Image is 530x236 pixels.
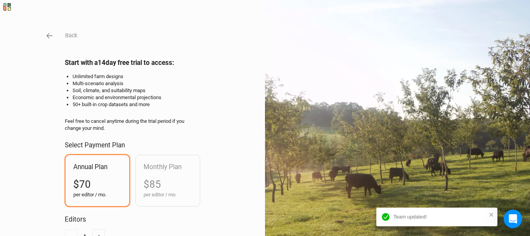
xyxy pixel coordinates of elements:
li: Economic and environmental projections [73,94,201,101]
span: $85 [144,178,161,190]
div: Feel free to cancel anytime during the trial period if you change your mind. [65,118,201,132]
button: close [489,211,494,218]
div: per editor / mo. [73,191,122,198]
h2: Annual Plan [73,163,122,171]
li: Unlimited farm designs [73,73,201,80]
h2: Monthly Plan [144,163,192,171]
li: Soil, climate, and suitability maps [73,87,201,94]
li: Multi-scenario analysis [73,80,201,87]
h2: Select Payment Plan [65,141,201,149]
h2: Start with a 14 day free trial to access: [65,59,201,66]
iframe: Intercom live chat [504,210,522,228]
span: $70 [73,178,91,190]
button: Back [65,31,78,40]
div: Team updated! [393,213,487,220]
li: 50+ built-in crop datasets and more [73,101,201,108]
div: Annual Plan$70per editor / mo. [66,155,130,206]
h2: Editors [65,215,201,223]
div: Monthly Plan$85per editor / mo. [136,155,200,206]
div: per editor / mo. [144,191,192,198]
